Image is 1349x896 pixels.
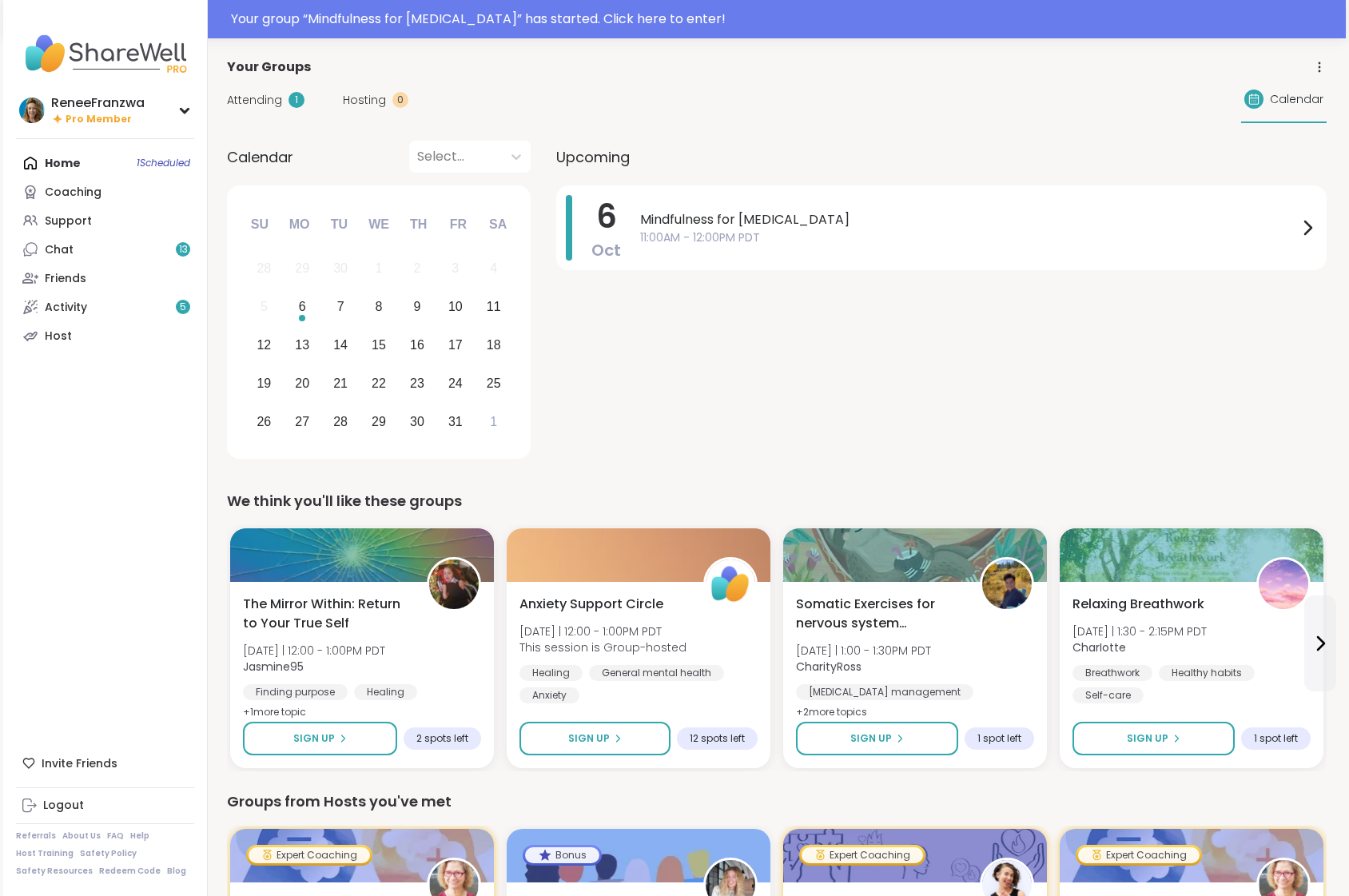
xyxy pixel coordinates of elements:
[16,749,194,778] div: Invite Friends
[1072,639,1126,655] b: CharIotte
[1072,722,1235,755] button: Sign Up
[245,249,512,440] div: month 2025-10
[324,290,358,325] div: Choose Tuesday, October 7th, 2025
[324,366,358,400] div: Choose Tuesday, October 21st, 2025
[16,848,74,859] a: Host Training
[257,372,271,394] div: 19
[66,113,132,126] span: Pro Member
[568,731,610,746] span: Sign Up
[429,560,479,609] img: Jasmine95
[519,665,583,681] div: Healing
[796,659,862,675] b: CharityRoss
[487,372,501,394] div: 25
[324,252,358,286] div: Not available Tuesday, September 30th, 2025
[392,92,408,108] div: 0
[410,372,424,394] div: 23
[43,798,84,814] div: Logout
[362,404,396,439] div: Choose Wednesday, October 29th, 2025
[410,411,424,432] div: 30
[448,296,463,317] div: 10
[487,334,501,356] div: 18
[242,207,277,242] div: Su
[107,830,124,842] a: FAQ
[321,207,356,242] div: Tu
[167,866,186,877] a: Blog
[376,257,383,279] div: 1
[343,92,386,109] span: Hosting
[640,210,1298,229] span: Mindfulness for [MEDICAL_DATA]
[1159,665,1255,681] div: Healthy habits
[247,329,281,363] div: Choose Sunday, October 12th, 2025
[519,687,579,703] div: Anxiety
[227,490,1327,512] div: We think you'll like these groups
[372,334,386,356] div: 15
[295,372,309,394] div: 20
[438,290,472,325] div: Choose Friday, October 10th, 2025
[1072,595,1204,614] span: Relaxing Breathwork
[354,684,417,700] div: Healing
[243,684,348,700] div: Finding purpose
[45,329,72,344] div: Host
[376,296,383,317] div: 8
[706,560,755,609] img: ShareWell
[16,830,56,842] a: Referrals
[519,722,671,755] button: Sign Up
[591,239,621,261] span: Oct
[448,334,463,356] div: 17
[285,290,320,325] div: Choose Monday, October 6th, 2025
[130,830,149,842] a: Help
[589,665,724,681] div: General mental health
[476,404,511,439] div: Choose Saturday, November 1st, 2025
[243,722,397,755] button: Sign Up
[1072,665,1152,681] div: Breathwork
[596,194,617,239] span: 6
[257,257,271,279] div: 28
[982,560,1032,609] img: CharityRoss
[80,848,137,859] a: Safety Policy
[295,257,309,279] div: 29
[519,639,686,655] span: This session is Group-hosted
[243,595,409,633] span: The Mirror Within: Return to Your True Self
[180,301,186,314] span: 5
[299,296,306,317] div: 6
[401,207,436,242] div: Th
[796,595,962,633] span: Somatic Exercises for nervous system regulation
[525,847,599,863] div: Bonus
[796,722,958,755] button: Sign Up
[400,366,435,400] div: Choose Thursday, October 23rd, 2025
[438,404,472,439] div: Choose Friday, October 31st, 2025
[452,257,459,279] div: 3
[281,207,316,242] div: Mo
[519,595,663,614] span: Anxiety Support Circle
[285,404,320,439] div: Choose Monday, October 27th, 2025
[247,290,281,325] div: Not available Sunday, October 5th, 2025
[850,731,892,746] span: Sign Up
[400,404,435,439] div: Choose Thursday, October 30th, 2025
[333,411,348,432] div: 28
[476,252,511,286] div: Not available Saturday, October 4th, 2025
[490,411,497,432] div: 1
[45,242,74,258] div: Chat
[333,334,348,356] div: 14
[556,146,630,168] span: Upcoming
[977,732,1021,745] span: 1 spot left
[227,146,293,168] span: Calendar
[289,92,304,108] div: 1
[1259,560,1308,609] img: CharIotte
[438,366,472,400] div: Choose Friday, October 24th, 2025
[1078,847,1200,863] div: Expert Coaching
[440,207,476,242] div: Fr
[448,372,463,394] div: 24
[247,252,281,286] div: Not available Sunday, September 28th, 2025
[448,411,463,432] div: 31
[227,92,282,109] span: Attending
[519,623,686,639] span: [DATE] | 12:00 - 1:00PM PDT
[16,206,194,235] a: Support
[324,404,358,439] div: Choose Tuesday, October 28th, 2025
[413,296,420,317] div: 9
[480,207,515,242] div: Sa
[285,366,320,400] div: Choose Monday, October 20th, 2025
[16,293,194,321] a: Activity5
[45,300,87,316] div: Activity
[324,329,358,363] div: Choose Tuesday, October 14th, 2025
